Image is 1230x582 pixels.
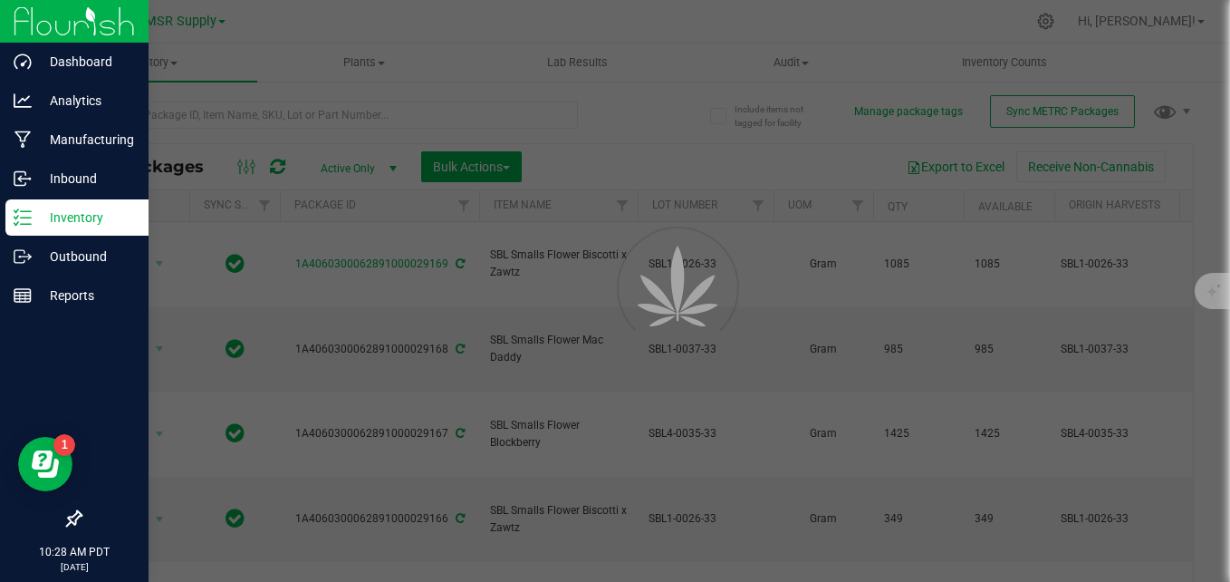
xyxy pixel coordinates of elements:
p: Outbound [32,246,140,267]
p: Reports [32,285,140,306]
p: Inventory [32,207,140,228]
iframe: Resource center [18,437,72,491]
inline-svg: Inventory [14,209,32,227]
inline-svg: Inbound [14,170,32,188]
inline-svg: Reports [14,286,32,305]
inline-svg: Outbound [14,247,32,266]
inline-svg: Dashboard [14,53,32,71]
p: [DATE] [8,560,140,574]
p: Analytics [32,90,140,112]
p: Inbound [32,168,140,189]
inline-svg: Analytics [14,92,32,110]
p: Dashboard [32,51,140,73]
p: Manufacturing [32,129,140,150]
iframe: Resource center unread badge [53,434,75,456]
p: 10:28 AM PDT [8,544,140,560]
inline-svg: Manufacturing [14,131,32,149]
